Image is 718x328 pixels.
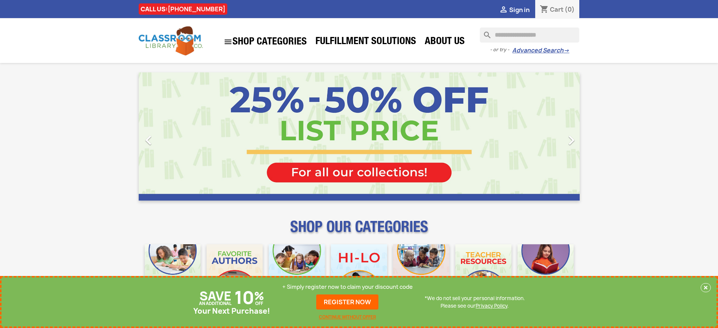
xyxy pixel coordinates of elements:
a: About Us [421,35,468,50]
a: SHOP CATEGORIES [220,34,311,50]
img: CLC_HiLo_Mobile.jpg [331,244,387,300]
i: search [480,28,489,37]
a: Previous [139,72,205,201]
i:  [139,131,158,150]
img: CLC_Dyslexia_Mobile.jpg [517,244,574,300]
a: Next [513,72,580,201]
a:  Sign in [499,6,530,14]
img: Classroom Library Company [139,26,203,55]
input: Search [480,28,579,43]
img: CLC_Fiction_Nonfiction_Mobile.jpg [393,244,449,300]
i: shopping_cart [540,5,549,14]
img: CLC_Favorite_Authors_Mobile.jpg [207,244,263,300]
img: CLC_Bulk_Mobile.jpg [145,244,201,300]
span: → [563,47,569,54]
i:  [562,131,581,150]
i:  [499,6,508,15]
span: Cart [550,5,563,14]
img: CLC_Teacher_Resources_Mobile.jpg [455,244,511,300]
ul: Carousel container [139,72,580,201]
img: CLC_Phonics_And_Decodables_Mobile.jpg [269,244,325,300]
a: Fulfillment Solutions [312,35,420,50]
span: (0) [565,5,575,14]
div: CALL US: [139,3,227,15]
span: Sign in [509,6,530,14]
a: Advanced Search→ [512,47,569,54]
a: [PHONE_NUMBER] [168,5,225,13]
p: SHOP OUR CATEGORIES [139,225,580,238]
span: - or try - [490,46,512,54]
i:  [224,37,233,46]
